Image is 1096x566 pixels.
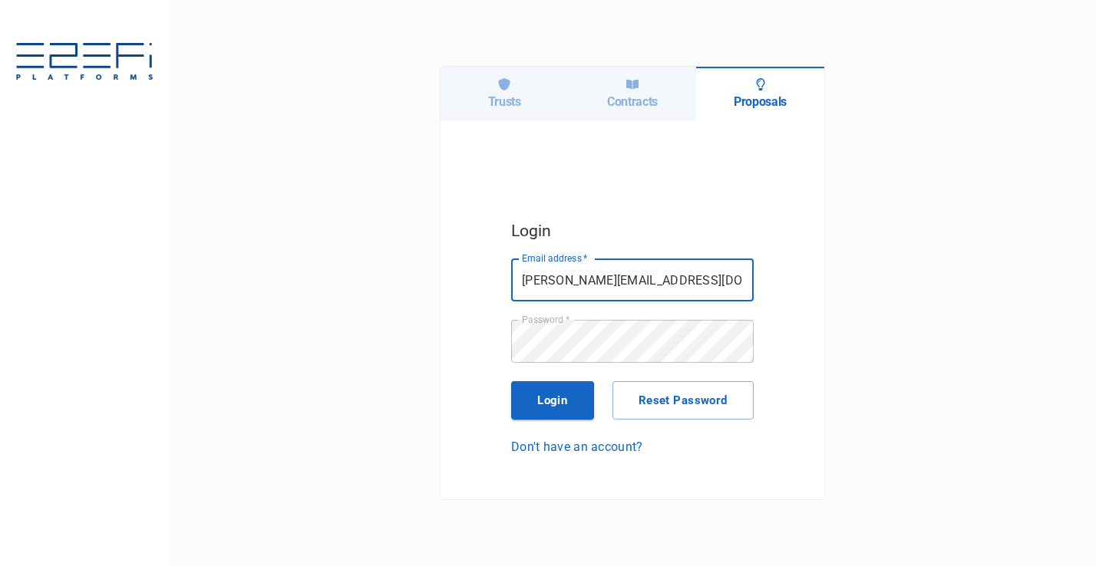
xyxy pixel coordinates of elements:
button: Login [511,381,594,420]
label: Password [522,313,569,326]
h6: Proposals [734,94,787,109]
h6: Contracts [607,94,658,109]
label: Email address [522,252,588,265]
a: Don't have an account? [511,438,754,456]
h6: Trusts [488,94,521,109]
h5: Login [511,218,754,244]
button: Reset Password [612,381,754,420]
img: E2EFiPLATFORMS-7f06cbf9.svg [15,43,154,83]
